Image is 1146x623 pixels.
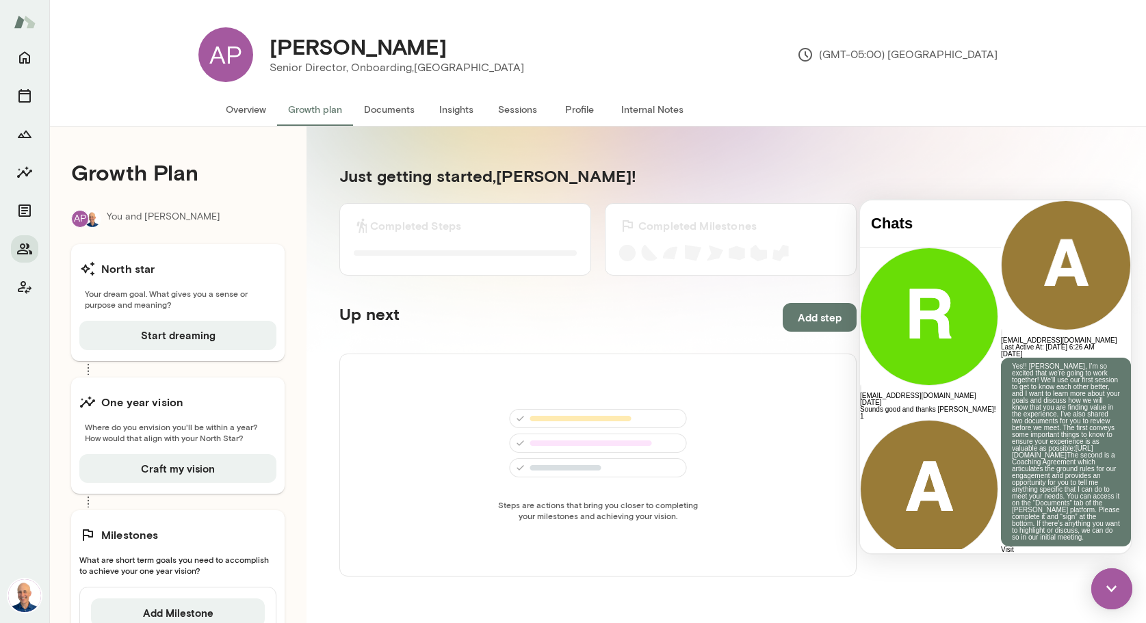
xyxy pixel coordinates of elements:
img: Mark Lazen [84,211,101,227]
p: Yes!! [PERSON_NAME], I’m so excited that we're going to work together! We'll use our first sessio... [152,163,260,341]
p: (GMT-05:00) [GEOGRAPHIC_DATA] [797,47,998,63]
h6: North star [101,261,155,277]
h4: Growth Plan [71,159,285,185]
span: Your dream goal. What gives you a sense or purpose and meaning? [79,288,276,310]
h6: Milestones [101,527,159,543]
span: [DATE] [141,150,162,157]
button: Add step [783,303,857,332]
h6: Completed Milestones [638,217,757,234]
button: Growth plan [277,93,353,126]
button: Sessions [487,93,549,126]
button: Profile [549,93,610,126]
p: You and [PERSON_NAME] [107,210,220,228]
h4: Chats [11,14,130,32]
button: Client app [11,274,38,301]
button: Documents [353,93,426,126]
h6: Completed Steps [370,217,461,234]
span: What are short term goals you need to accomplish to achieve your one year vision? [79,554,276,576]
h5: Just getting started, [PERSON_NAME] ! [339,165,857,187]
span: Steps are actions that bring you closer to completing your milestones and achieving your vision. [494,499,702,521]
img: Mark Lazen [8,579,41,612]
span: Last Active At: [DATE] 6:26 AM [141,143,235,150]
button: Growth Plan [11,120,38,148]
button: Insights [11,159,38,186]
p: Senior Director, Onboarding, [GEOGRAPHIC_DATA] [270,59,524,76]
h5: Up next [339,303,400,332]
div: AP [71,210,89,228]
button: Internal Notes [610,93,694,126]
h6: [EMAIL_ADDRESS][DOMAIN_NAME] [141,137,271,144]
button: Start dreaming [79,321,276,349]
button: Members [11,235,38,263]
button: Insights [426,93,487,126]
span: Where do you envision you'll be within a year? How would that align with your North Star? [79,421,276,443]
span: 10:41 AM [141,352,170,360]
button: Sessions [11,82,38,109]
h4: [PERSON_NAME] [270,34,447,59]
div: AP [198,27,253,82]
a: Visit [141,345,154,353]
img: Mento [14,9,36,35]
h6: One year vision [101,394,183,410]
button: Overview [215,93,277,126]
button: Documents [11,197,38,224]
a: [URL][DOMAIN_NAME] [152,244,233,259]
button: Craft my vision [79,454,276,483]
button: Home [11,44,38,71]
